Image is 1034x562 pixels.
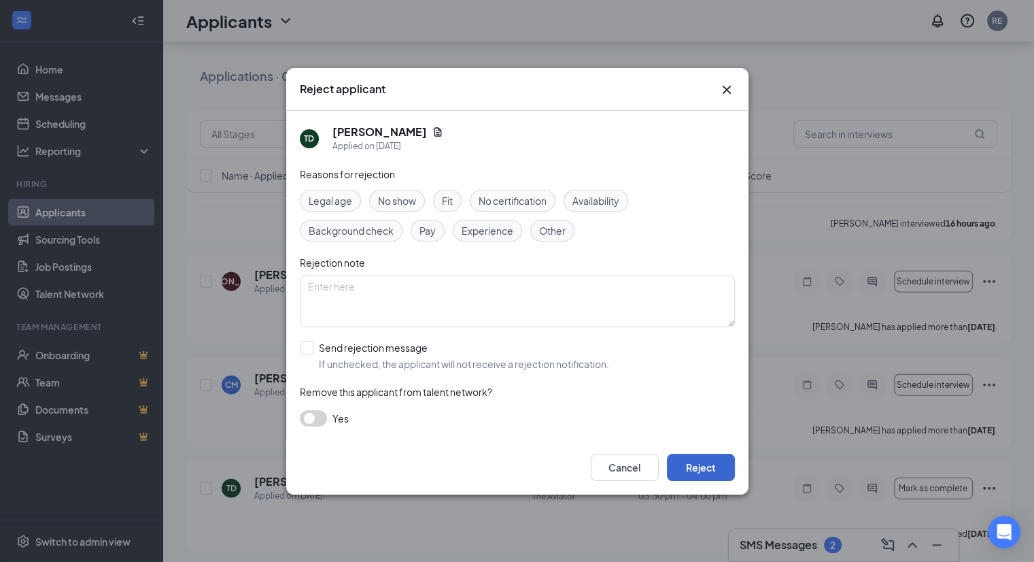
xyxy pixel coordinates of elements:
h3: Reject applicant [300,82,385,97]
div: Applied on [DATE] [332,139,443,153]
button: Reject [667,454,735,481]
button: Close [719,82,735,98]
span: Pay [419,223,436,238]
span: Rejection note [300,257,365,269]
div: Open Intercom Messenger [988,516,1020,548]
span: Yes [332,410,349,427]
span: Legal age [309,193,352,208]
span: Background check [309,223,394,238]
span: Remove this applicant from talent network? [300,386,492,398]
h5: [PERSON_NAME] [332,125,427,139]
div: TD [304,133,314,144]
span: Experience [462,223,513,238]
svg: Cross [719,82,735,98]
button: Cancel [591,454,659,481]
span: Other [539,223,566,238]
span: No certification [479,193,547,208]
span: Fit [442,193,453,208]
svg: Document [432,127,443,137]
span: No show [378,193,416,208]
span: Availability [572,193,619,208]
span: Reasons for rejection [300,168,395,180]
